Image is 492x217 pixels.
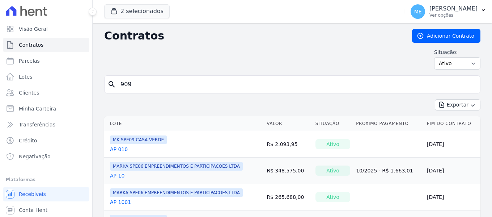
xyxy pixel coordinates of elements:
[110,135,167,144] span: MK SPE09 CASA VERDE
[434,49,480,56] label: Situação:
[110,162,243,171] span: MARKA SPE06 EMPREENDIMENTOS E PARTICIPACOES LTDA
[435,99,480,110] button: Exportar
[412,29,480,43] a: Adicionar Contrato
[3,149,89,164] a: Negativação
[3,22,89,36] a: Visão Geral
[110,172,124,179] a: AP 10
[315,166,350,176] div: Ativo
[264,131,313,158] td: R$ 2.093,95
[356,168,413,174] a: 10/2025 - R$ 1.663,01
[3,38,89,52] a: Contratos
[264,158,313,184] td: R$ 348.575,00
[424,131,480,158] td: [DATE]
[104,29,400,42] h2: Contratos
[424,184,480,210] td: [DATE]
[313,116,353,131] th: Situação
[3,101,89,116] a: Minha Carteira
[405,1,492,22] button: ME [PERSON_NAME] Ver opções
[3,117,89,132] a: Transferências
[3,70,89,84] a: Lotes
[19,73,33,80] span: Lotes
[315,192,350,202] div: Ativo
[110,199,131,206] a: AP 1001
[424,158,480,184] td: [DATE]
[104,116,264,131] th: Lote
[3,133,89,148] a: Crédito
[3,187,89,201] a: Recebíveis
[429,5,478,12] p: [PERSON_NAME]
[19,137,37,144] span: Crédito
[19,206,47,214] span: Conta Hent
[19,153,51,160] span: Negativação
[353,116,424,131] th: Próximo Pagamento
[19,191,46,198] span: Recebíveis
[19,25,48,33] span: Visão Geral
[6,175,86,184] div: Plataformas
[3,54,89,68] a: Parcelas
[264,116,313,131] th: Valor
[3,85,89,100] a: Clientes
[424,116,480,131] th: Fim do Contrato
[110,146,128,153] a: AP 010
[19,89,39,96] span: Clientes
[264,184,313,210] td: R$ 265.688,00
[19,41,43,49] span: Contratos
[104,4,170,18] button: 2 selecionados
[107,80,116,89] i: search
[19,57,40,64] span: Parcelas
[315,139,350,149] div: Ativo
[19,105,56,112] span: Minha Carteira
[116,77,477,92] input: Buscar por nome do lote
[429,12,478,18] p: Ver opções
[19,121,55,128] span: Transferências
[110,188,243,197] span: MARKA SPE06 EMPREENDIMENTOS E PARTICIPACOES LTDA
[414,9,422,14] span: ME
